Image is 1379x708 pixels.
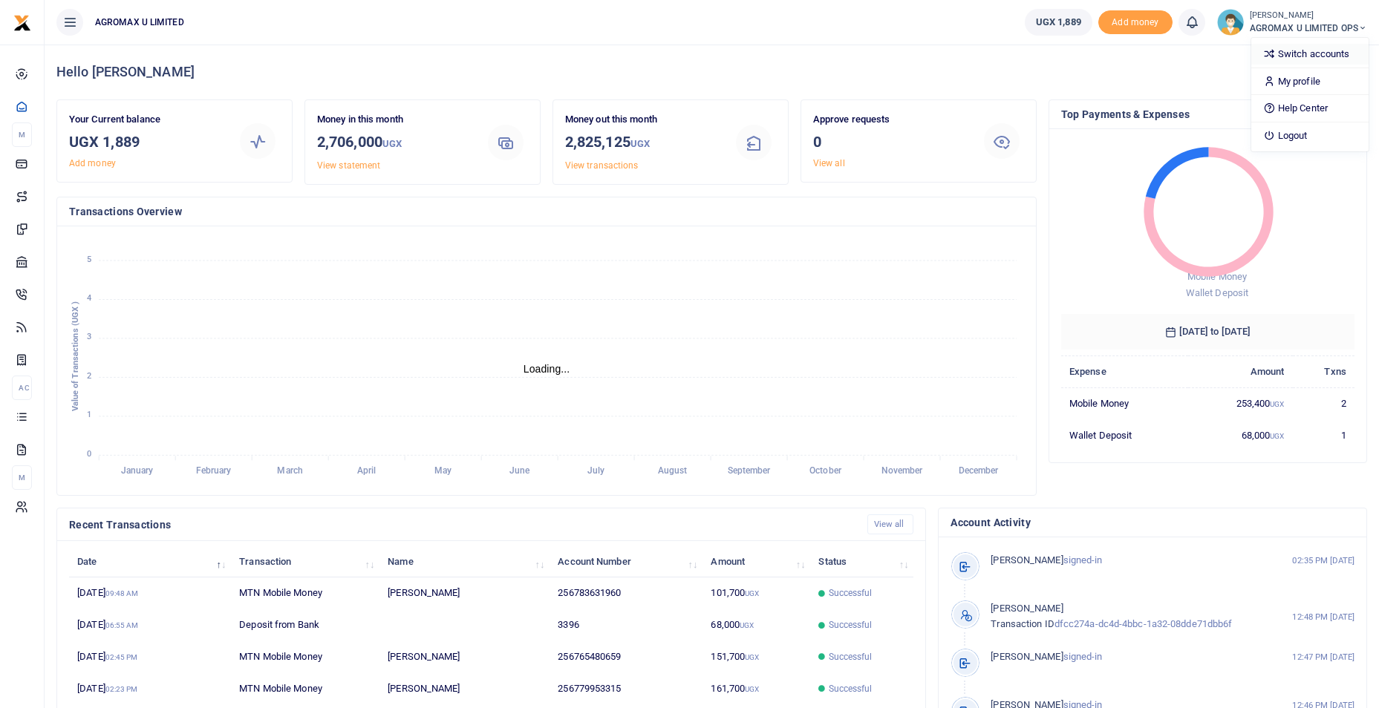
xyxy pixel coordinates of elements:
[69,517,855,533] h4: Recent Transactions
[702,545,810,577] th: Amount: activate to sort column ascending
[829,586,873,600] span: Successful
[69,158,116,168] a: Add money
[69,577,231,609] td: [DATE]
[379,641,550,673] td: [PERSON_NAME]
[991,651,1063,662] span: [PERSON_NAME]
[379,545,550,577] th: Name: activate to sort column ascending
[121,466,154,476] tspan: January
[813,112,968,128] p: Approve requests
[1061,106,1354,122] h4: Top Payments & Expenses
[550,609,702,641] td: 3396
[56,64,1367,80] h4: Hello [PERSON_NAME]
[13,16,31,27] a: logo-small logo-large logo-large
[550,673,702,705] td: 256779953315
[813,158,845,168] a: View all
[991,554,1063,566] span: [PERSON_NAME]
[105,653,138,661] small: 02:45 PM
[105,685,138,693] small: 02:23 PM
[1293,387,1354,419] td: 2
[810,545,913,577] th: Status: activate to sort column ascending
[881,466,924,476] tspan: November
[71,301,80,412] text: Value of Transactions (UGX )
[550,641,702,673] td: 256765480659
[1251,98,1369,119] a: Help Center
[1293,419,1354,450] td: 1
[1251,71,1369,92] a: My profile
[991,649,1263,665] p: signed-in
[740,621,754,629] small: UGX
[702,609,810,641] td: 68,000
[991,553,1263,568] p: signed-in
[809,466,842,476] tspan: October
[1061,355,1189,387] th: Expense
[231,641,379,673] td: MTN Mobile Money
[702,673,810,705] td: 161,700
[1036,15,1081,30] span: UGX 1,889
[317,131,472,155] h3: 2,706,000
[1217,9,1244,36] img: profile-user
[1217,9,1367,36] a: profile-user [PERSON_NAME] AGROMAX U LIMITED OPS
[1250,10,1367,22] small: [PERSON_NAME]
[991,618,1054,629] span: Transaction ID
[1098,10,1173,35] li: Toup your wallet
[1188,387,1292,419] td: 253,400
[105,621,139,629] small: 06:55 AM
[829,682,873,695] span: Successful
[1292,554,1354,567] small: 02:35 PM [DATE]
[951,514,1354,531] h4: Account Activity
[89,16,190,29] span: AGROMAX U LIMITED
[12,122,32,147] li: M
[12,465,32,490] li: M
[87,371,91,381] tspan: 2
[1025,9,1092,36] a: UGX 1,889
[745,653,759,661] small: UGX
[1270,400,1284,408] small: UGX
[69,203,1024,220] h4: Transactions Overview
[69,673,231,705] td: [DATE]
[1292,611,1354,623] small: 12:48 PM [DATE]
[231,545,379,577] th: Transaction: activate to sort column ascending
[1019,9,1098,36] li: Wallet ballance
[357,466,376,476] tspan: April
[1251,125,1369,146] a: Logout
[1186,287,1248,298] span: Wallet Deposit
[630,138,650,149] small: UGX
[87,449,91,459] tspan: 0
[13,14,31,32] img: logo-small
[317,160,380,171] a: View statement
[231,673,379,705] td: MTN Mobile Money
[196,466,232,476] tspan: February
[991,603,1063,614] span: [PERSON_NAME]
[658,466,688,476] tspan: August
[382,138,402,149] small: UGX
[1250,22,1367,35] span: AGROMAX U LIMITED OPS
[69,545,231,577] th: Date: activate to sort column descending
[829,618,873,632] span: Successful
[745,685,759,693] small: UGX
[434,466,451,476] tspan: May
[69,609,231,641] td: [DATE]
[379,673,550,705] td: [PERSON_NAME]
[231,609,379,641] td: Deposit from Bank
[509,466,530,476] tspan: June
[69,641,231,673] td: [DATE]
[69,131,224,153] h3: UGX 1,889
[1187,271,1247,282] span: Mobile Money
[587,466,604,476] tspan: July
[231,577,379,609] td: MTN Mobile Money
[12,376,32,400] li: Ac
[87,293,91,303] tspan: 4
[87,255,91,264] tspan: 5
[1061,314,1354,350] h6: [DATE] to [DATE]
[959,466,1000,476] tspan: December
[745,589,759,597] small: UGX
[1061,419,1189,450] td: Wallet Deposit
[379,577,550,609] td: [PERSON_NAME]
[1188,355,1292,387] th: Amount
[87,410,91,420] tspan: 1
[565,160,639,171] a: View transactions
[277,466,303,476] tspan: March
[87,332,91,342] tspan: 3
[1251,44,1369,65] a: Switch accounts
[524,363,570,375] text: Loading...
